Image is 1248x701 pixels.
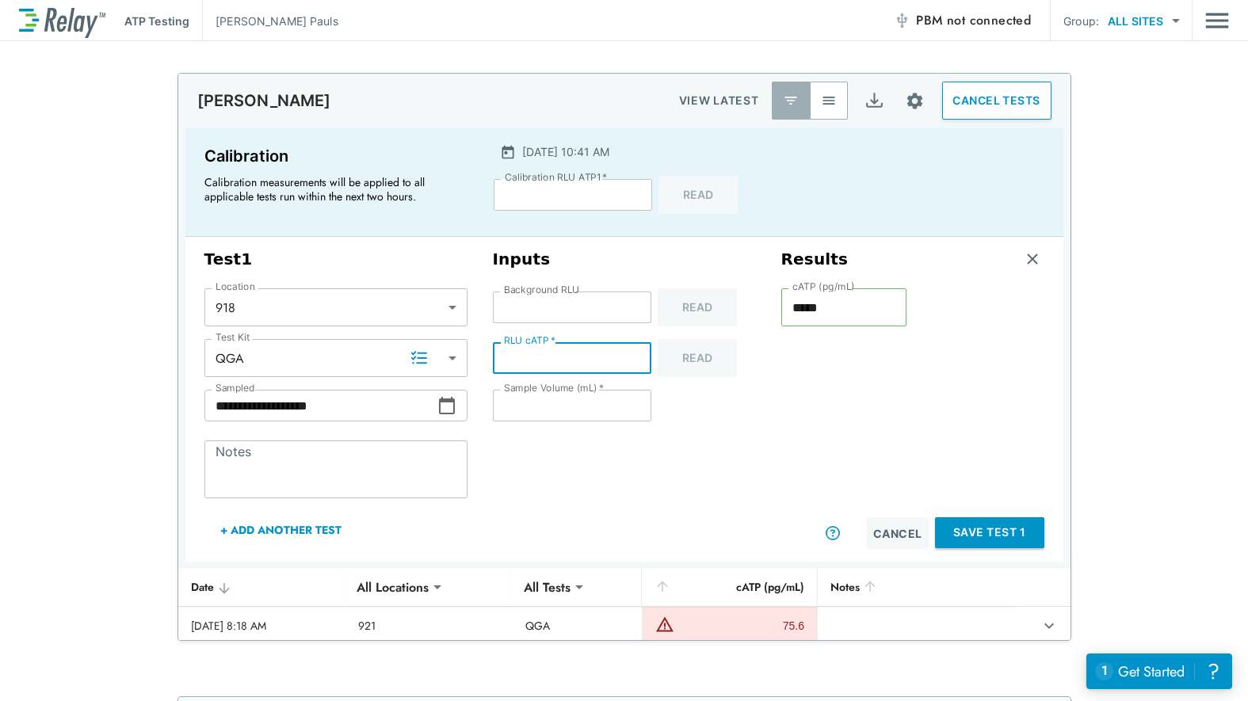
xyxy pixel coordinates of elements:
[504,335,555,346] label: RLU cATP
[204,291,468,323] div: 918
[204,175,458,204] p: Calibration measurements will be applied to all applicable tests run within the next two hours.
[916,10,1031,32] span: PBM
[655,615,674,634] img: Warning
[204,250,468,269] h3: Test 1
[513,571,582,603] div: All Tests
[830,577,1003,596] div: Notes
[905,91,925,111] img: Settings Icon
[345,571,440,603] div: All Locations
[216,383,255,394] label: Sampled
[678,618,804,634] div: 75.6
[894,80,936,122] button: Site setup
[783,93,799,109] img: Latest
[821,93,837,109] img: View All
[191,618,333,634] div: [DATE] 8:18 AM
[204,342,468,374] div: QGA
[216,13,338,29] p: [PERSON_NAME] Pauls
[505,172,607,183] label: Calibration RLU ATP1
[493,250,756,269] h3: Inputs
[522,143,609,160] p: [DATE] 10:41 AM
[1086,653,1232,689] iframe: Resource center
[204,390,437,421] input: Choose date, selected date is Aug 18, 2025
[781,250,849,269] h3: Results
[124,13,189,29] p: ATP Testing
[864,91,884,111] img: Export Icon
[345,607,513,645] td: 921
[204,143,465,169] p: Calibration
[178,568,345,607] th: Date
[1205,6,1229,36] img: Drawer Icon
[887,5,1037,36] button: PBM not connected
[856,82,894,120] button: Export
[679,91,759,110] p: VIEW LATEST
[216,281,255,292] label: Location
[942,82,1051,120] button: CANCEL TESTS
[197,91,331,110] p: [PERSON_NAME]
[19,4,105,38] img: LuminUltra Relay
[504,383,604,394] label: Sample Volume (mL)
[867,517,929,549] button: Cancel
[655,577,804,596] div: cATP (pg/mL)
[513,607,642,645] td: QGA
[1036,612,1063,639] button: expand row
[1205,6,1229,36] button: Main menu
[204,511,357,549] button: + Add Another Test
[504,284,579,295] label: Background RLU
[1025,251,1040,267] img: Remove
[792,281,855,292] label: cATP (pg/mL)
[1063,13,1099,29] p: Group:
[216,332,250,343] label: Test Kit
[894,13,910,29] img: Offline Icon
[500,144,516,160] img: Calender Icon
[935,517,1044,548] button: Save Test 1
[947,11,1031,29] span: not connected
